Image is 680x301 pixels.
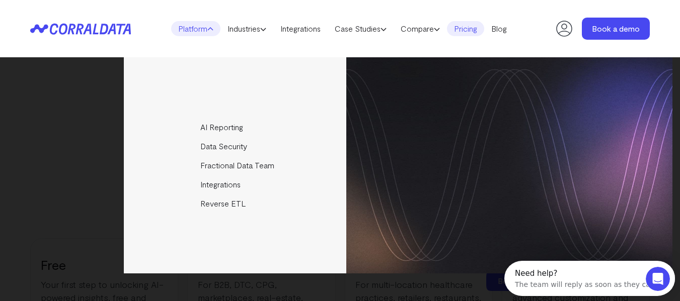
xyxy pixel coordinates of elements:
a: Reverse ETL [124,194,348,213]
div: The team will reply as soon as they can [11,17,150,27]
div: Open Intercom Messenger [4,4,180,32]
a: Case Studies [328,21,394,36]
a: Platform [171,21,220,36]
a: Integrations [273,21,328,36]
a: Industries [220,21,273,36]
a: Integrations [124,175,348,194]
div: Need help? [11,9,150,17]
iframe: Intercom live chat discovery launcher [504,261,675,296]
a: Blog [484,21,514,36]
a: Book a demo [582,18,650,40]
a: Pricing [447,21,484,36]
a: AI Reporting [124,118,348,137]
a: Compare [394,21,447,36]
a: Data Security [124,137,348,156]
iframe: Intercom live chat [646,267,670,291]
a: Fractional Data Team [124,156,348,175]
